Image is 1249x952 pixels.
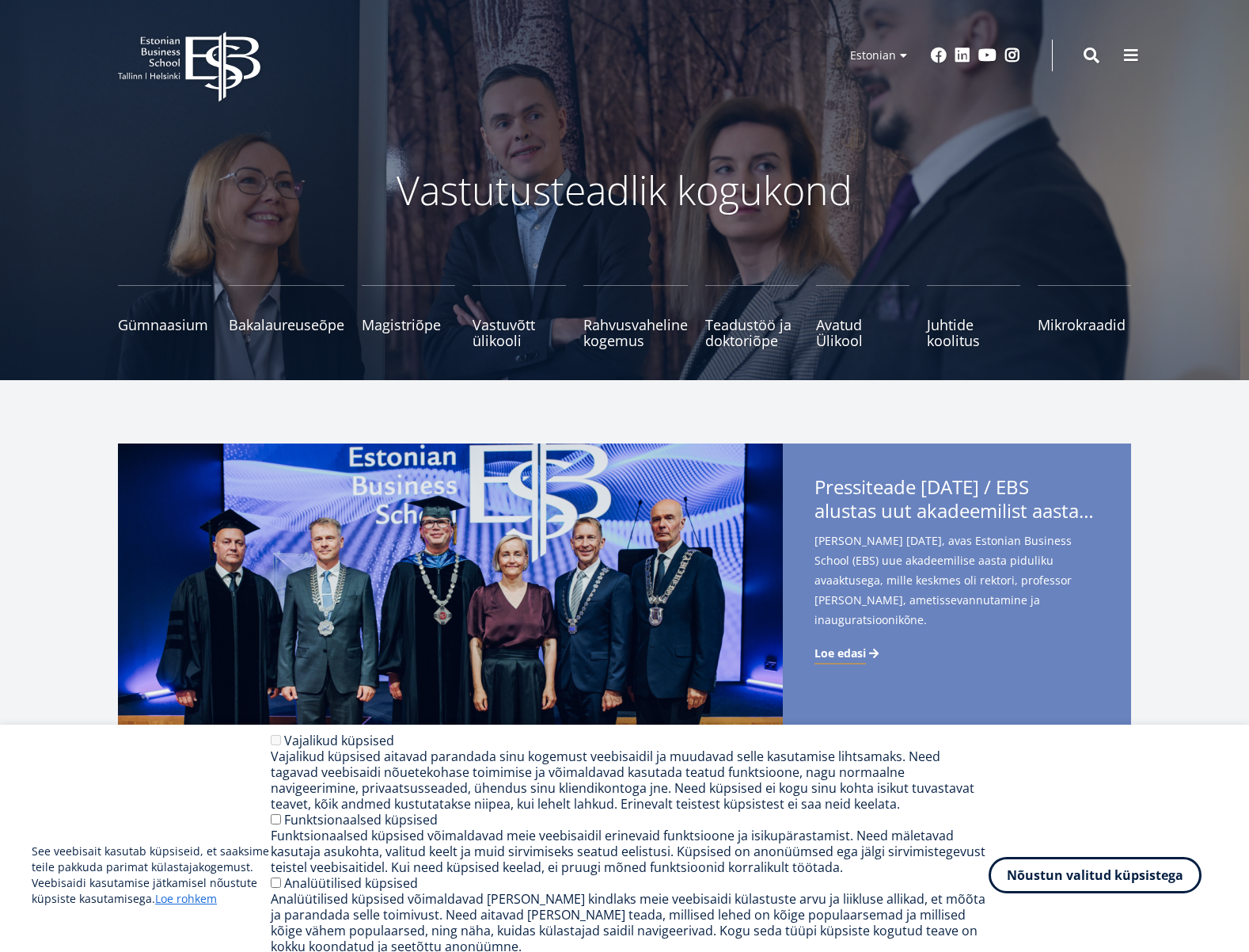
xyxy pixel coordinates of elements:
[473,285,566,348] a: Vastuvõtt ülikooli
[816,285,909,348] a: Avatud Ülikool
[205,166,1044,214] p: Vastutusteadlik kogukond
[955,48,970,63] a: Linkedin
[362,285,455,348] a: Magistriõpe
[583,285,688,348] a: Rahvusvaheline kogemus
[978,48,997,63] a: Youtube
[814,475,1099,527] span: Pressiteade [DATE] / EBS
[814,645,882,661] a: Loe edasi
[118,285,211,348] a: Gümnaasium
[1038,285,1131,348] a: Mikrokraadid
[814,499,1099,523] span: alustas uut akadeemilist aastat rektor [PERSON_NAME] ametissevannutamisega - teise ametiaja keskm...
[1038,317,1131,333] span: Mikrokraadid
[705,285,799,348] a: Teadustöö ja doktoriõpe
[362,317,455,333] span: Magistriõpe
[705,317,799,348] span: Teadustöö ja doktoriõpe
[989,857,1202,893] button: Nõustun valitud küpsistega
[229,317,344,333] span: Bakalaureuseõpe
[271,748,989,812] div: Vajalikud küpsised aitavad parandada sinu kogemust veebisaidil ja muudavad selle kasutamise lihts...
[284,874,418,892] label: Analüütilised küpsised
[271,828,989,875] div: Funktsionaalsed küpsised võimaldavad meie veebisaidil erinevaid funktsioone ja isikupärastamist. ...
[814,531,1099,655] span: [PERSON_NAME] [DATE], avas Estonian Business School (EBS) uue akadeemilise aasta piduliku avaaktu...
[229,285,344,348] a: Bakalaureuseõpe
[583,317,688,348] span: Rahvusvaheline kogemus
[118,444,783,744] img: a
[284,732,394,749] label: Vajalikud küpsised
[814,645,866,661] span: Loe edasi
[473,317,566,348] span: Vastuvõtt ülikooli
[931,48,947,63] a: Facebook
[816,317,909,348] span: Avatud Ülikool
[118,317,211,333] span: Gümnaasium
[927,317,1020,348] span: Juhtide koolitus
[284,811,438,828] label: Funktsionaalsed küpsised
[32,843,271,907] p: See veebisait kasutab küpsiseid, et saaksime teile pakkuda parimat külastajakogemust. Veebisaidi ...
[1004,48,1020,63] a: Instagram
[927,285,1020,348] a: Juhtide koolitus
[155,891,217,907] a: Loe rohkem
